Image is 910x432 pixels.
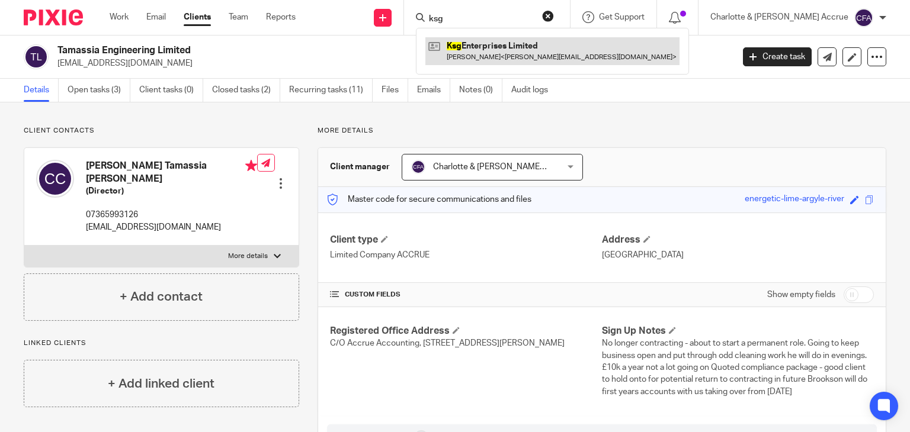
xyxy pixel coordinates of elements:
[108,375,214,393] h4: + Add linked client
[330,339,565,347] span: C/O Accrue Accounting, [STREET_ADDRESS][PERSON_NAME]
[57,57,725,69] p: [EMAIL_ADDRESS][DOMAIN_NAME]
[602,234,874,246] h4: Address
[745,193,844,207] div: energetic-lime-argyle-river
[57,44,592,57] h2: Tamassia Engineering Limited
[330,249,602,261] p: Limited Company ACCRUE
[330,161,390,173] h3: Client manager
[330,234,602,246] h4: Client type
[542,10,554,22] button: Clear
[110,11,129,23] a: Work
[24,338,299,348] p: Linked clients
[24,9,83,25] img: Pixie
[382,79,408,102] a: Files
[229,11,248,23] a: Team
[24,79,59,102] a: Details
[411,160,425,174] img: svg%3E
[266,11,296,23] a: Reports
[459,79,502,102] a: Notes (0)
[184,11,211,23] a: Clients
[602,339,867,395] span: No longer contracting - about to start a permanent role. Going to keep business open and put thro...
[743,47,812,66] a: Create task
[139,79,203,102] a: Client tasks (0)
[36,160,74,198] img: svg%3E
[318,126,886,136] p: More details
[330,325,602,337] h4: Registered Office Address
[330,290,602,299] h4: CUSTOM FIELDS
[433,163,571,171] span: Charlotte & [PERSON_NAME] Accrue
[24,44,49,69] img: svg%3E
[710,11,848,23] p: Charlotte & [PERSON_NAME] Accrue
[602,249,874,261] p: [GEOGRAPHIC_DATA]
[245,160,257,172] i: Primary
[146,11,166,23] a: Email
[327,194,531,205] p: Master code for secure communications and files
[767,289,835,301] label: Show empty fields
[86,160,257,185] h4: [PERSON_NAME] Tamassia [PERSON_NAME]
[24,126,299,136] p: Client contacts
[212,79,280,102] a: Closed tasks (2)
[86,209,257,221] p: 07365993126
[854,8,873,27] img: svg%3E
[120,288,203,306] h4: + Add contact
[289,79,373,102] a: Recurring tasks (11)
[428,14,534,25] input: Search
[417,79,450,102] a: Emails
[599,13,645,21] span: Get Support
[86,185,257,197] h5: (Director)
[511,79,557,102] a: Audit logs
[228,252,268,261] p: More details
[602,325,874,337] h4: Sign Up Notes
[86,221,257,233] p: [EMAIL_ADDRESS][DOMAIN_NAME]
[68,79,130,102] a: Open tasks (3)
